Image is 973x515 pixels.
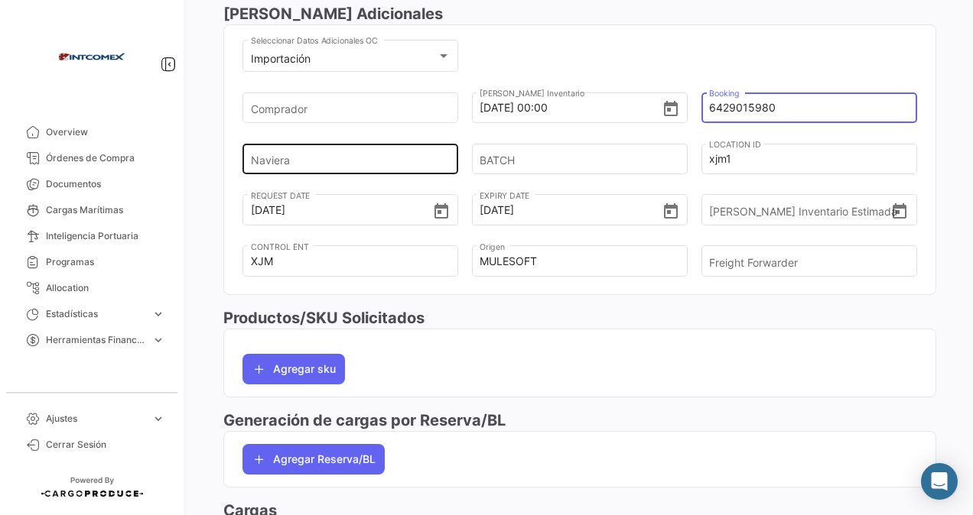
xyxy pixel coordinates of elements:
span: Cargas Marítimas [46,203,165,217]
button: Open calendar [662,202,680,219]
span: Programas [46,255,165,269]
div: Abrir Intercom Messenger [921,463,958,500]
span: Cerrar Sesión [46,438,165,452]
button: Open calendar [432,202,451,219]
a: Órdenes de Compra [12,145,171,171]
button: Agregar Reserva/BL [242,444,385,475]
span: Inteligencia Portuaria [46,229,165,243]
a: Inteligencia Portuaria [12,223,171,249]
span: Ajustes [46,412,145,426]
input: Seleccionar una fecha [251,183,432,237]
a: Allocation [12,275,171,301]
span: expand_more [151,412,165,426]
span: Documentos [46,177,165,191]
button: Open calendar [890,202,909,219]
span: expand_more [151,307,165,321]
h3: [PERSON_NAME] Adicionales [223,3,936,24]
span: Órdenes de Compra [46,151,165,165]
span: Overview [46,125,165,139]
h3: Productos/SKU Solicitados [223,307,936,329]
img: intcomex.png [54,18,130,95]
button: Agregar sku [242,354,345,384]
input: Seleccionar una fecha [480,81,661,134]
button: Open calendar [662,99,680,116]
span: Estadísticas [46,307,145,321]
h3: Generación de cargas por Reserva/BL [223,410,936,431]
span: Allocation [46,281,165,295]
mat-select-trigger: Importación [251,52,311,65]
span: expand_more [151,333,165,347]
span: Herramientas Financieras [46,333,145,347]
a: Cargas Marítimas [12,197,171,223]
input: Seleccionar una fecha [480,183,661,237]
a: Programas [12,249,171,275]
a: Documentos [12,171,171,197]
a: Overview [12,119,171,145]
